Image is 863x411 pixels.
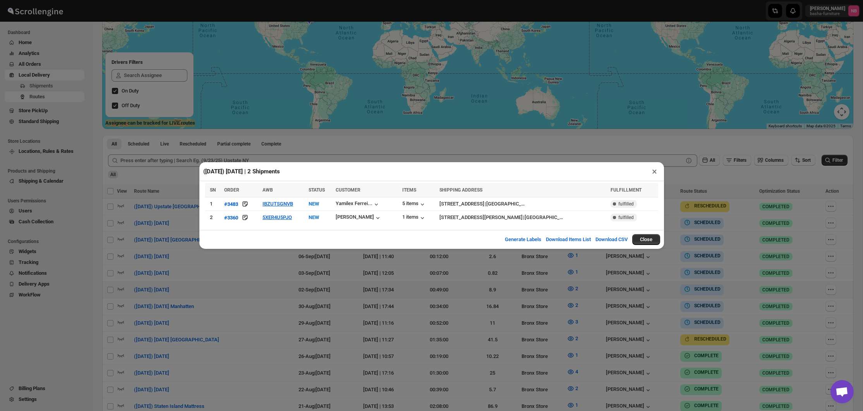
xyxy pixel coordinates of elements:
[525,214,566,221] div: [GEOGRAPHIC_DATA]
[649,166,660,177] button: ×
[203,168,280,175] h2: ([DATE]) [DATE] | 2 Shipments
[618,201,634,207] span: fulfilled
[263,201,293,207] button: IBZUTSGNVB
[224,187,239,193] span: ORDER
[611,187,642,193] span: FULFILLMENT
[439,214,606,221] div: |
[439,214,523,221] div: [STREET_ADDRESS][PERSON_NAME]
[336,200,380,208] button: Yamilex Ferrei...
[224,200,238,208] button: #3483
[591,232,632,247] button: Download CSV
[439,187,482,193] span: SHIPPING ADDRESS
[336,187,360,193] span: CUSTOMER
[439,200,606,208] div: |
[618,214,634,221] span: fulfilled
[402,187,416,193] span: ITEMS
[402,200,426,208] button: 5 items
[336,200,372,206] div: Yamilex Ferrei...
[309,187,325,193] span: STATUS
[309,214,319,220] span: NEW
[439,200,484,208] div: [STREET_ADDRESS]
[830,380,854,403] a: Open chat
[224,214,238,221] button: #3360
[224,201,238,207] div: #3483
[402,214,426,222] button: 1 items
[205,197,222,211] td: 1
[205,211,222,224] td: 2
[309,201,319,207] span: NEW
[486,200,527,208] div: [GEOGRAPHIC_DATA]
[632,234,660,245] button: Close
[263,187,273,193] span: AWB
[224,215,238,221] div: #3360
[336,214,382,222] button: [PERSON_NAME]
[500,232,546,247] button: Generate Labels
[210,187,216,193] span: SN
[263,214,292,220] button: 5XER4U5PJO
[541,232,595,247] button: Download Items List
